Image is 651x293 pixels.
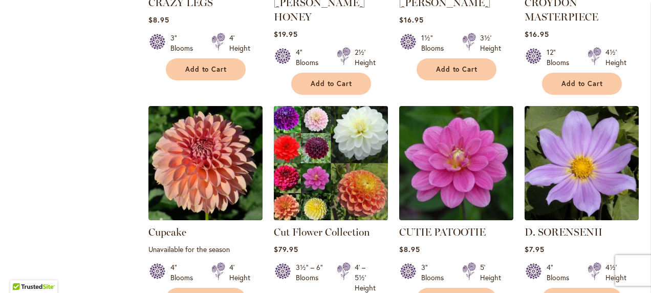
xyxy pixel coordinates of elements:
button: Add to Cart [542,73,622,95]
span: $7.95 [525,244,545,254]
div: 4½' Height [605,47,626,68]
a: Cupcake [148,213,263,222]
span: $8.95 [148,15,169,25]
span: $79.95 [274,244,298,254]
iframe: Launch Accessibility Center [8,257,36,285]
span: Add to Cart [436,65,478,74]
div: 3" Blooms [421,262,450,283]
img: CUTIE PATOOTIE [399,106,513,220]
a: D. SORENSENII [525,226,602,238]
button: Add to Cart [166,58,246,80]
span: Add to Cart [311,79,353,88]
div: 5' Height [480,262,501,283]
div: 4' Height [229,33,250,53]
div: 12" Blooms [547,47,575,68]
span: $8.95 [399,244,420,254]
div: 4½' Height [605,262,626,283]
div: 2½' Height [355,47,376,68]
div: 4' Height [229,262,250,283]
img: Cupcake [148,106,263,220]
img: D. SORENSENII [525,106,639,220]
div: 3½' Height [480,33,501,53]
div: 4" Blooms [296,47,324,68]
div: 1½" Blooms [421,33,450,53]
a: Cupcake [148,226,186,238]
button: Add to Cart [291,73,371,95]
span: Add to Cart [561,79,603,88]
div: 3½" – 6" Blooms [296,262,324,293]
div: 3" Blooms [170,33,199,53]
a: Cut Flower Collection [274,226,370,238]
span: $19.95 [274,29,298,39]
div: 4" Blooms [547,262,575,283]
div: 4' – 5½' Height [355,262,376,293]
a: CUT FLOWER COLLECTION [274,213,388,222]
a: CUTIE PATOOTIE [399,226,486,238]
a: D. SORENSENII [525,213,639,222]
img: CUT FLOWER COLLECTION [271,103,390,223]
a: CUTIE PATOOTIE [399,213,513,222]
button: Add to Cart [417,58,496,80]
span: $16.95 [399,15,424,25]
p: Unavailable for the season [148,244,263,254]
span: $16.95 [525,29,549,39]
span: Add to Cart [185,65,227,74]
div: 4" Blooms [170,262,199,283]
